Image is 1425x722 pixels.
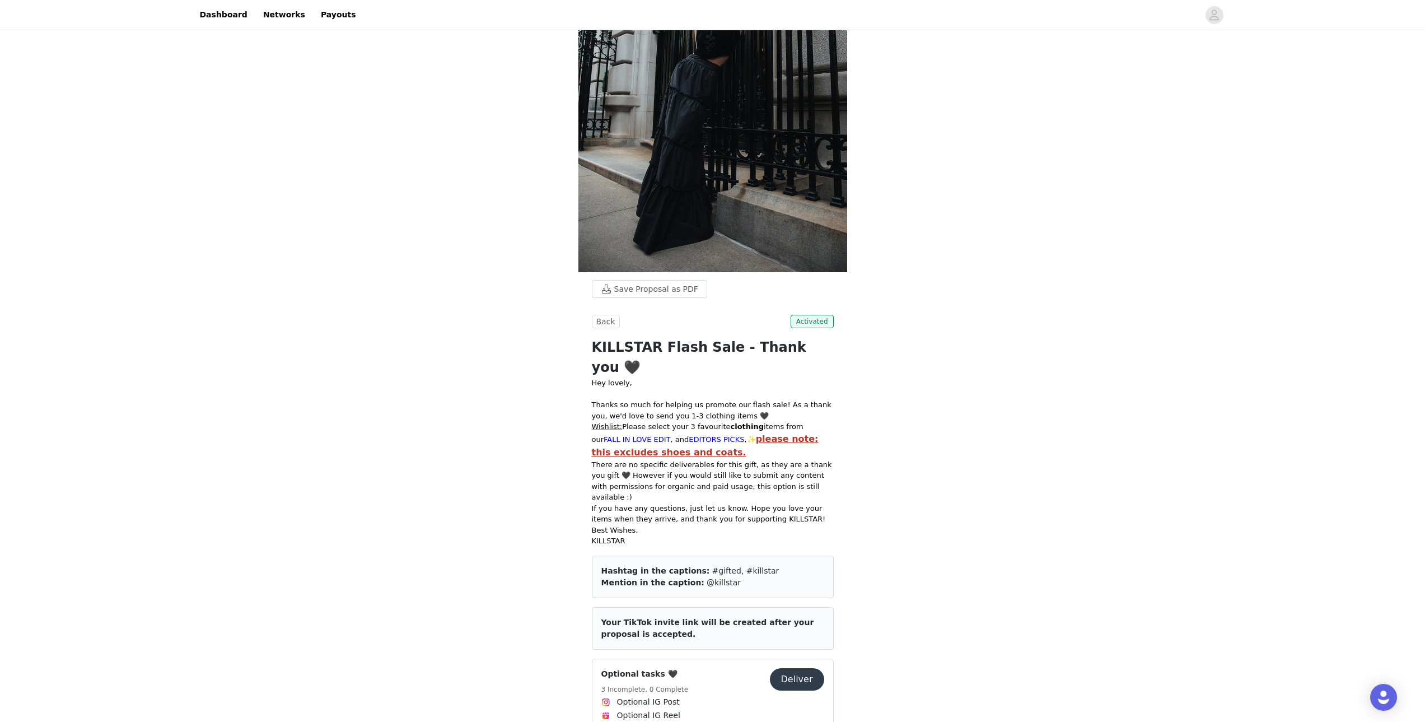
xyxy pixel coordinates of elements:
[689,435,744,444] a: EDITORS PICKS
[592,503,834,525] p: If you have any questions, just let us know. Hope you love your items when they arrive, and thank...
[592,421,834,459] p: Please select your 3 favourite items from our , and ,✨
[193,2,254,27] a: Dashboard
[592,337,834,378] h1: KILLSTAR Flash Sale - Thank you 🖤
[314,2,363,27] a: Payouts
[601,711,610,720] img: Instagram Reels Icon
[617,710,680,721] span: Optional IG Reel
[770,668,824,691] button: Deliver
[592,280,707,298] button: Save Proposal as PDF
[592,315,620,328] button: Back
[592,422,623,431] span: Wishlist:
[601,618,814,639] span: Your TikTok invite link will be created after your proposal is accepted.
[592,378,834,389] p: Hey lovely,
[592,389,834,422] p: Thanks so much for helping us promote our flash sale! As a thank you, we'd love to send you 1-3 c...
[592,434,819,458] strong: please note: this excludes shoes and coats.
[791,315,834,328] span: Activated
[1209,6,1220,24] div: avatar
[731,422,764,431] strong: clothing
[592,525,834,536] p: Best Wishes,
[712,566,779,575] span: #gifted, #killstar
[592,459,834,503] p: There are no specific deliverables for this gift, as they are a thank you gift 🖤 However if you w...
[601,566,710,575] span: Hashtag in the captions:
[601,578,704,587] span: Mention in the caption:
[256,2,312,27] a: Networks
[1370,684,1397,711] div: Open Intercom Messenger
[707,578,741,587] span: @killstar
[604,435,671,444] a: FALL IN LOVE EDIT
[601,698,610,707] img: Instagram Icon
[592,535,834,547] p: KILLSTAR
[617,696,680,708] span: Optional IG Post
[601,668,689,680] h4: Optional tasks 🖤
[601,684,689,695] h5: 3 Incomplete, 0 Complete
